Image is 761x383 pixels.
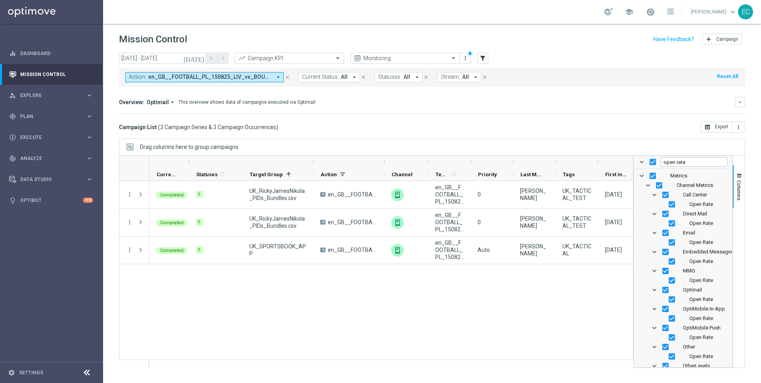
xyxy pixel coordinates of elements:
div: Metrics Column Group [634,171,732,181]
button: lightbulb Optibot +10 [9,197,94,204]
i: equalizer [9,50,16,57]
div: Open Rate Column [634,219,732,228]
span: A [320,248,325,252]
button: Mission Control [9,71,94,78]
span: school [625,8,633,16]
button: play_circle_outline Execute keyboard_arrow_right [9,134,94,141]
div: Dashboard [9,43,93,64]
span: Analyze [20,156,86,161]
div: Row Groups [140,144,238,150]
img: OptiMobile Push [391,189,404,201]
span: UK_TACTICAL [562,243,591,257]
button: close [360,73,367,82]
span: Execute [20,135,86,140]
span: Channel Metrics [677,182,713,188]
div: 1 [196,191,203,198]
span: Open Rate [689,220,713,226]
i: keyboard_arrow_down [737,99,743,105]
div: Open Rate Column [634,200,732,209]
button: close [423,73,430,82]
i: close [482,74,488,80]
i: refresh [219,171,225,177]
span: 0 [478,191,481,198]
h3: Overview: [119,99,144,106]
span: UK_TACTICAL_TEST [562,187,591,202]
i: arrow_back [209,55,214,61]
div: This overview shows data of campaigns executed via Optimail [178,99,315,106]
h3: Campaign List [119,124,278,131]
span: Action [321,171,337,177]
i: close [423,74,429,80]
div: James Parr [520,215,549,229]
button: gps_fixed Plan keyboard_arrow_right [9,113,94,120]
i: [DATE] [184,55,205,62]
button: Current Status: All arrow_drop_down [298,72,360,82]
input: Select date range [119,53,206,64]
div: 14 Aug 2025, Thursday [605,219,622,226]
span: Completed [160,248,184,253]
div: Channel Metrics Column Group [634,181,732,190]
button: person_search Explore keyboard_arrow_right [9,92,94,99]
span: Statuses: [378,74,402,80]
div: Plan [9,113,86,120]
span: en_GB__FOOTBALL_PL_150825_LIV_vs_BOU__ALL_APP_TAC_SB [435,184,464,205]
button: more_vert [126,191,133,198]
div: There are unsaved changes [467,51,473,56]
button: equalizer Dashboard [9,50,94,57]
span: en_GB__FOOTBALL_PL_150825_LIV_vs_BOU__ALL_APP_TAC_SB [148,74,272,80]
i: add [706,36,712,42]
span: Statuses [196,171,218,177]
button: Stream: All arrow_drop_down [437,72,481,82]
span: Open Rate [689,296,713,302]
span: en_GB__FOOTBALL_PL_150825_LIV_vs_BOU__ALL_APP_TAC_SB [328,191,378,198]
div: Press SPACE to select this row. [119,236,149,264]
div: OptiMobile In-App Column Group [634,304,732,314]
i: keyboard_arrow_right [86,154,93,162]
i: more_vert [462,55,468,61]
span: Optimail [147,99,169,106]
span: All [341,74,348,80]
i: lightbulb [9,197,16,204]
span: A [320,192,325,197]
span: UK_TACTICAL_TEST [562,215,591,229]
div: Direct Mail Column Group [634,209,732,219]
div: MMG Column Group [634,266,732,276]
i: open_in_browser [704,124,711,130]
span: Target Group [250,171,283,177]
span: Tags [563,171,575,177]
button: more_vert [732,122,745,133]
button: Reset All [716,72,739,81]
span: Auto [478,247,490,253]
span: Templates [436,171,450,177]
a: Optibot [20,190,83,211]
div: Other Column Group [634,342,732,352]
ng-select: Monitoring [350,53,460,64]
span: Open Rate [689,353,713,359]
span: Explore [20,93,86,98]
i: keyboard_arrow_right [86,133,93,141]
i: arrow_drop_down [351,74,358,81]
ng-select: Campaign KPI [235,53,344,64]
i: filter_alt [479,55,486,62]
div: Email Column Group [634,228,732,238]
span: Completed [160,220,184,225]
button: arrow_forward [217,53,228,64]
span: en_GB__FOOTBALL_PL_150825_LIV_vs_BOU__ALL_APP_TAC_SB [328,219,378,226]
i: keyboard_arrow_right [86,175,93,183]
colored-tag: Completed [156,246,187,254]
i: person_search [9,92,16,99]
span: en_GB__FOOTBALL_PL_150825_LIV_vs_BOU__ALL_APP_TAC_SB [328,246,378,253]
colored-tag: Completed [156,191,187,198]
i: more_vert [126,246,133,253]
span: Open Rate [689,315,713,321]
span: ( [158,124,160,131]
i: close [285,74,290,80]
div: 1 [196,219,203,226]
i: settings [8,369,15,376]
span: Calculate column [450,170,457,179]
span: Calculate column [218,170,225,179]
